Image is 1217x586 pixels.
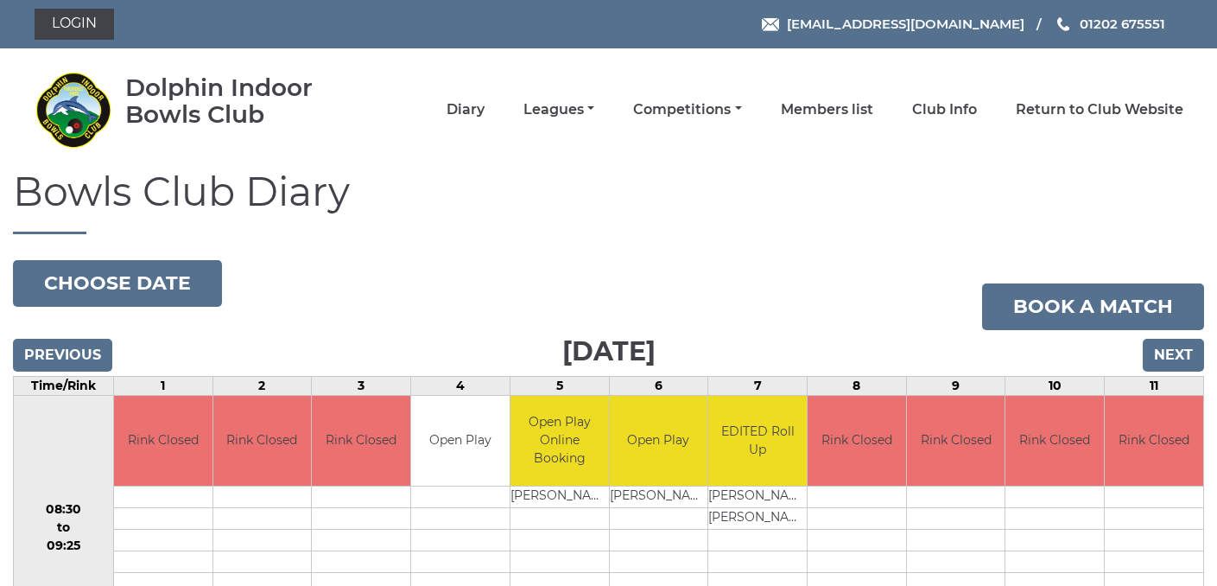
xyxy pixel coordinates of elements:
[708,487,807,508] td: [PERSON_NAME]
[113,376,212,395] td: 1
[762,14,1024,34] a: Email [EMAIL_ADDRESS][DOMAIN_NAME]
[13,260,222,307] button: Choose date
[35,71,112,149] img: Dolphin Indoor Bowls Club
[907,396,1005,487] td: Rink Closed
[808,396,906,487] td: Rink Closed
[708,508,807,530] td: [PERSON_NAME]
[14,376,114,395] td: Time/Rink
[1105,396,1203,487] td: Rink Closed
[1055,14,1165,34] a: Phone us 01202 675551
[1057,17,1069,31] img: Phone us
[312,396,410,487] td: Rink Closed
[610,396,708,487] td: Open Play
[1005,376,1105,395] td: 10
[1005,396,1104,487] td: Rink Closed
[807,376,906,395] td: 8
[510,487,609,508] td: [PERSON_NAME]
[213,396,312,487] td: Rink Closed
[1016,100,1183,119] a: Return to Club Website
[781,100,873,119] a: Members list
[114,396,212,487] td: Rink Closed
[762,18,779,31] img: Email
[13,339,112,372] input: Previous
[212,376,312,395] td: 2
[411,376,510,395] td: 4
[708,376,808,395] td: 7
[411,396,510,487] td: Open Play
[609,376,708,395] td: 6
[312,376,411,395] td: 3
[447,100,485,119] a: Diary
[906,376,1005,395] td: 9
[125,74,363,128] div: Dolphin Indoor Bowls Club
[787,16,1024,32] span: [EMAIL_ADDRESS][DOMAIN_NAME]
[708,396,807,487] td: EDITED Roll Up
[610,487,708,508] td: [PERSON_NAME]
[1080,16,1165,32] span: 01202 675551
[1143,339,1204,372] input: Next
[1105,376,1204,395] td: 11
[523,100,594,119] a: Leagues
[510,376,609,395] td: 5
[35,9,114,40] a: Login
[13,170,1204,234] h1: Bowls Club Diary
[510,396,609,487] td: Open Play Online Booking
[982,283,1204,330] a: Book a match
[633,100,741,119] a: Competitions
[912,100,977,119] a: Club Info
